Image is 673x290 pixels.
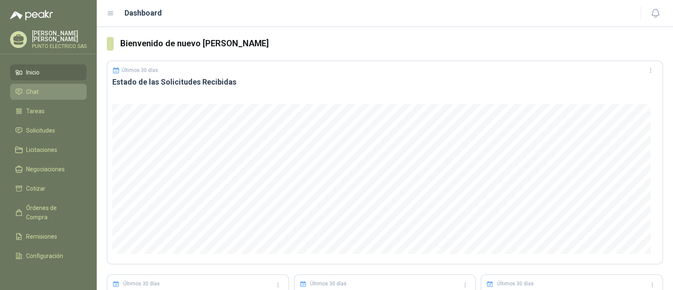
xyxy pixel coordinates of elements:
[26,106,45,116] span: Tareas
[10,122,87,138] a: Solicitudes
[26,87,39,96] span: Chat
[10,161,87,177] a: Negociaciones
[125,7,162,19] h1: Dashboard
[10,267,87,283] a: Manuales y ayuda
[10,200,87,225] a: Órdenes de Compra
[26,165,65,174] span: Negociaciones
[120,37,663,50] h3: Bienvenido de nuevo [PERSON_NAME]
[32,44,87,49] p: PUNTO ELECTRICO SAS
[10,229,87,245] a: Remisiones
[310,280,347,288] p: Últimos 30 días
[10,181,87,197] a: Cotizar
[26,203,79,222] span: Órdenes de Compra
[26,145,57,154] span: Licitaciones
[122,67,158,73] p: Últimos 30 días
[497,280,534,288] p: Últimos 30 días
[10,248,87,264] a: Configuración
[32,30,87,42] p: [PERSON_NAME] [PERSON_NAME]
[26,126,55,135] span: Solicitudes
[26,184,45,193] span: Cotizar
[10,142,87,158] a: Licitaciones
[10,64,87,80] a: Inicio
[10,84,87,100] a: Chat
[26,68,40,77] span: Inicio
[10,103,87,119] a: Tareas
[26,251,63,261] span: Configuración
[123,280,160,288] p: Últimos 30 días
[10,10,53,20] img: Logo peakr
[112,77,657,87] h3: Estado de las Solicitudes Recibidas
[26,232,57,241] span: Remisiones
